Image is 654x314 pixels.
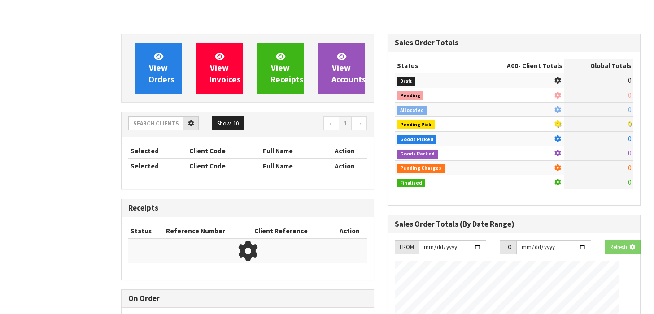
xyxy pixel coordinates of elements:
[628,120,631,128] span: 0
[474,59,564,73] th: - Client Totals
[333,224,367,238] th: Action
[323,116,339,131] a: ←
[257,43,304,94] a: ViewReceipts
[397,106,427,115] span: Allocated
[628,149,631,157] span: 0
[628,163,631,172] span: 0
[605,240,641,254] button: Refresh
[397,91,423,100] span: Pending
[395,39,633,47] h3: Sales Order Totals
[164,224,252,238] th: Reference Number
[628,134,631,143] span: 0
[187,159,261,173] th: Client Code
[128,116,183,130] input: Search clients
[128,159,187,173] th: Selected
[628,105,631,114] span: 0
[128,224,164,238] th: Status
[128,144,187,158] th: Selected
[323,159,367,173] th: Action
[351,116,367,131] a: →
[128,294,367,303] h3: On Order
[323,144,367,158] th: Action
[187,144,261,158] th: Client Code
[397,150,438,159] span: Goods Packed
[196,43,243,94] a: ViewInvoices
[628,76,631,85] span: 0
[395,59,474,73] th: Status
[395,240,419,254] div: FROM
[397,135,436,144] span: Goods Picked
[331,51,366,85] span: View Accounts
[318,43,365,94] a: ViewAccounts
[628,178,631,186] span: 0
[397,164,445,173] span: Pending Charges
[252,224,332,238] th: Client Reference
[261,144,323,158] th: Full Name
[564,59,633,73] th: Global Totals
[339,116,352,131] a: 1
[507,61,518,70] span: A00
[135,43,182,94] a: ViewOrders
[212,116,244,131] button: Show: 10
[148,51,174,85] span: View Orders
[395,220,633,228] h3: Sales Order Totals (By Date Range)
[261,159,323,173] th: Full Name
[254,116,367,132] nav: Page navigation
[628,91,631,99] span: 0
[397,179,425,188] span: Finalised
[128,204,367,212] h3: Receipts
[209,51,241,85] span: View Invoices
[397,120,435,129] span: Pending Pick
[270,51,304,85] span: View Receipts
[397,77,415,86] span: Draft
[500,240,516,254] div: TO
